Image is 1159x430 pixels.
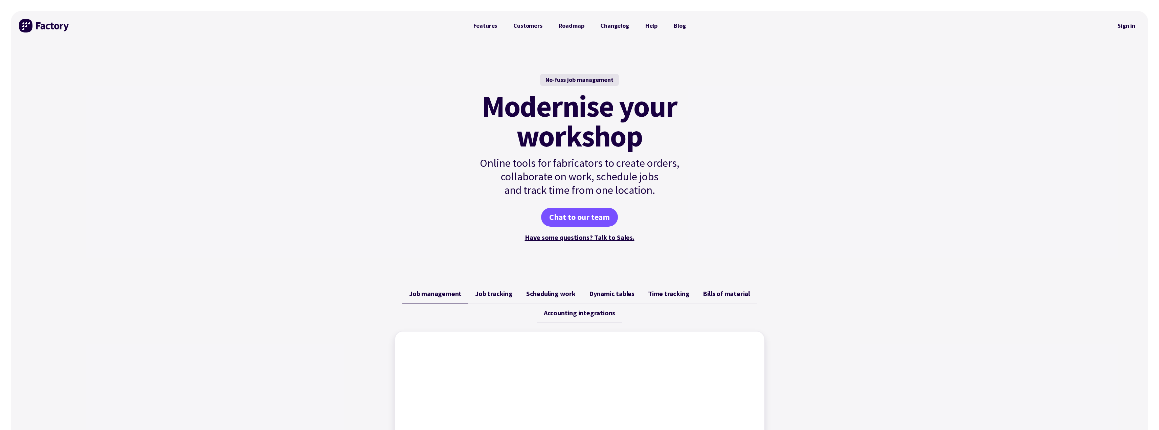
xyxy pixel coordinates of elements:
[465,156,694,197] p: Online tools for fabricators to create orders, collaborate on work, schedule jobs and track time ...
[505,19,550,32] a: Customers
[1113,18,1140,33] nav: Secondary Navigation
[1113,18,1140,33] a: Sign in
[465,19,506,32] a: Features
[703,290,750,298] span: Bills of material
[482,91,677,151] mark: Modernise your workshop
[475,290,513,298] span: Job tracking
[526,290,576,298] span: Scheduling work
[589,290,634,298] span: Dynamic tables
[540,74,619,86] div: No-fuss job management
[465,19,694,32] nav: Primary Navigation
[648,290,689,298] span: Time tracking
[592,19,637,32] a: Changelog
[19,19,70,32] img: Factory
[525,233,634,242] a: Have some questions? Talk to Sales.
[409,290,462,298] span: Job management
[541,208,618,227] a: Chat to our team
[637,19,666,32] a: Help
[1125,398,1159,430] iframe: Chat Widget
[544,309,615,317] span: Accounting integrations
[666,19,694,32] a: Blog
[551,19,593,32] a: Roadmap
